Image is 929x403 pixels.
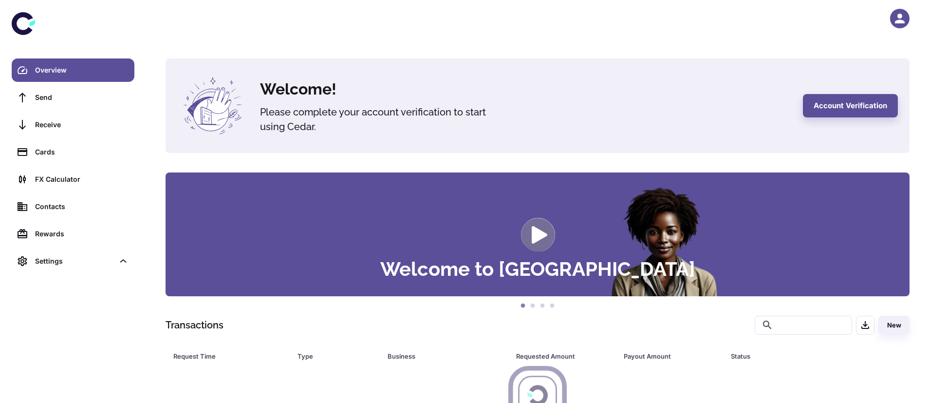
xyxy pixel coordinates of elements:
a: FX Calculator [12,168,134,191]
div: FX Calculator [35,174,129,185]
div: Rewards [35,229,129,239]
div: Request Time [173,349,273,363]
span: Payout Amount [624,349,719,363]
div: Requested Amount [516,349,599,363]
button: 1 [518,301,528,311]
div: Type [297,349,363,363]
a: Contacts [12,195,134,218]
a: Overview [12,58,134,82]
button: New [878,316,910,335]
button: 4 [547,301,557,311]
span: Status [731,349,869,363]
span: Type [297,349,376,363]
span: Request Time [173,349,286,363]
div: Settings [12,249,134,273]
h3: Welcome to [GEOGRAPHIC_DATA] [380,259,695,279]
h4: Welcome! [260,77,791,101]
span: Requested Amount [516,349,612,363]
h1: Transactions [166,318,223,332]
div: Cards [35,147,129,157]
div: Settings [35,256,114,267]
a: Cards [12,140,134,164]
a: Rewards [12,222,134,246]
div: Payout Amount [624,349,706,363]
h5: Please complete your account verification to start using Cedar. [260,105,503,134]
button: Account Verification [803,94,898,117]
div: Overview [35,65,129,76]
button: 2 [528,301,538,311]
div: Receive [35,119,129,130]
button: 3 [538,301,547,311]
a: Send [12,86,134,109]
div: Contacts [35,201,129,212]
div: Send [35,92,129,103]
div: Status [731,349,856,363]
a: Receive [12,113,134,136]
